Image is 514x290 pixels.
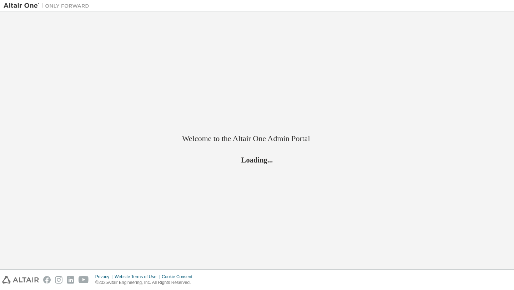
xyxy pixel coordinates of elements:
img: Altair One [4,2,93,9]
img: facebook.svg [43,276,51,284]
div: Website Terms of Use [115,274,162,280]
img: altair_logo.svg [2,276,39,284]
div: Cookie Consent [162,274,196,280]
h2: Welcome to the Altair One Admin Portal [182,134,332,144]
div: Privacy [95,274,115,280]
img: linkedin.svg [67,276,74,284]
h2: Loading... [182,155,332,165]
img: youtube.svg [79,276,89,284]
img: instagram.svg [55,276,62,284]
p: © 2025 Altair Engineering, Inc. All Rights Reserved. [95,280,197,286]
